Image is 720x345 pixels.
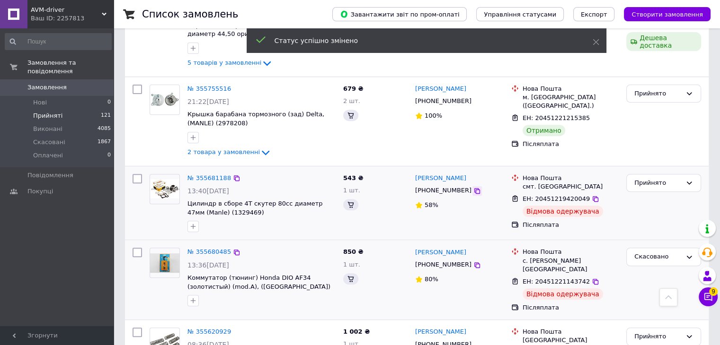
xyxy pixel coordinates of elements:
[101,112,111,120] span: 121
[581,11,607,18] span: Експорт
[187,59,273,66] a: 5 товарів у замовленні
[27,83,67,92] span: Замовлення
[415,328,466,336] a: [PERSON_NAME]
[187,248,231,255] a: № 355680485
[523,288,603,300] div: Відмова одержувача
[709,287,718,296] span: 9
[573,7,615,21] button: Експорт
[415,174,466,183] a: [PERSON_NAME]
[523,206,603,217] div: Відмова одержувача
[31,14,114,23] div: Ваш ID: 2257813
[523,85,619,93] div: Нова Пошта
[98,138,111,147] span: 1867
[523,303,619,312] div: Післяплата
[150,90,179,109] img: Фото товару
[187,98,229,105] span: 21:22[DATE]
[523,182,619,191] div: смт. [GEOGRAPHIC_DATA]
[425,201,438,208] span: 58%
[187,174,231,181] a: № 355681188
[33,98,47,107] span: Нові
[523,125,565,136] div: Отримано
[634,252,682,262] div: Скасовано
[187,111,324,127] a: Крышка барабана тормозного (зад) Delta, (MANLE) (2978208)
[150,253,179,273] img: Фото товару
[275,36,569,45] div: Статус успішно змінено
[415,85,466,94] a: [PERSON_NAME]
[523,221,619,229] div: Післяплата
[415,97,471,104] span: [PHONE_NUMBER]
[5,33,112,50] input: Пошук
[415,261,471,268] span: [PHONE_NUMBER]
[150,179,179,198] img: Фото товару
[523,174,619,182] div: Нова Пошта
[150,174,180,204] a: Фото товару
[523,114,590,121] span: ЕН: 20451221215385
[626,32,701,51] div: Дешева доставка
[634,332,682,342] div: Прийнято
[523,248,619,256] div: Нова Пошта
[343,261,360,268] span: 1 шт.
[523,257,619,274] div: с. [PERSON_NAME][GEOGRAPHIC_DATA]
[343,97,360,104] span: 2 шт.
[187,148,271,155] a: 2 товара у замовленні
[187,59,261,66] span: 5 товарів у замовленні
[187,85,231,92] a: № 355755516
[415,248,466,257] a: [PERSON_NAME]
[523,278,590,285] span: ЕН: 20451221143742
[33,125,62,133] span: Виконані
[31,6,102,14] span: AVM-driver
[107,98,111,107] span: 0
[107,151,111,160] span: 0
[187,187,229,195] span: 13:40[DATE]
[415,187,471,194] span: [PHONE_NUMBER]
[523,140,619,148] div: Післяплата
[187,200,322,216] a: Цилиндр в сборе 4T скутер 80сс диаметр 47мм (Manle) (1329469)
[631,11,703,18] span: Створити замовлення
[33,112,62,120] span: Прийняті
[523,93,619,110] div: м. [GEOGRAPHIC_DATA] ([GEOGRAPHIC_DATA].)
[425,112,442,119] span: 100%
[614,10,711,17] a: Створити замовлення
[187,148,260,155] span: 2 товара у замовленні
[343,187,360,194] span: 1 шт.
[150,248,180,278] a: Фото товару
[523,195,590,202] span: ЕН: 20451219420049
[634,89,682,99] div: Прийнято
[332,7,467,21] button: Завантажити звіт по пром-оплаті
[343,328,370,335] span: 1 002 ₴
[187,274,330,299] a: Коммутатор (тюнинг) Honda DIO AF34 (золотистый) (mod.A), ([GEOGRAPHIC_DATA]) (2978930)
[98,125,111,133] span: 4085
[187,328,231,335] a: № 355620929
[340,10,459,18] span: Завантажити звіт по пром-оплаті
[187,261,229,269] span: 13:36[DATE]
[150,85,180,115] a: Фото товару
[343,85,364,92] span: 679 ₴
[27,187,53,196] span: Покупці
[476,7,564,21] button: Управління статусами
[699,287,718,306] button: Чат з покупцем9
[484,11,556,18] span: Управління статусами
[27,59,114,76] span: Замовлення та повідомлення
[187,22,312,46] a: Поршень в сборе Honda DIO ZX65 0,50 диаметр 44,50 оригинал ([GEOGRAPHIC_DATA] SEE) (1330308)
[33,138,65,147] span: Скасовані
[624,7,711,21] button: Створити замовлення
[425,276,438,283] span: 80%
[33,151,63,160] span: Оплачені
[634,178,682,188] div: Прийнято
[523,328,619,336] div: Нова Пошта
[343,248,364,255] span: 850 ₴
[343,174,364,181] span: 543 ₴
[27,171,73,180] span: Повідомлення
[142,9,238,20] h1: Список замовлень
